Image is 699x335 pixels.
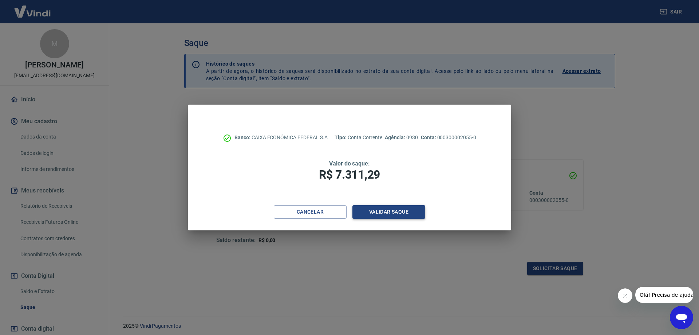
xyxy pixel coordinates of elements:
span: R$ 7.311,29 [319,168,380,182]
span: Valor do saque: [329,160,370,167]
span: Conta: [421,135,437,140]
span: Olá! Precisa de ajuda? [4,5,61,11]
p: 0930 [385,134,418,141]
button: Validar saque [352,205,425,219]
iframe: Mensagem da empresa [635,287,693,303]
p: CAIXA ECONÔMICA FEDERAL S.A. [234,134,329,141]
p: 000300002055-0 [421,134,476,141]
p: Conta Corrente [335,134,382,141]
button: Cancelar [274,205,347,219]
span: Agência: [385,135,406,140]
span: Tipo: [335,135,348,140]
span: Banco: [234,135,252,140]
iframe: Botão para abrir a janela de mensagens [670,306,693,329]
iframe: Fechar mensagem [618,288,632,303]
